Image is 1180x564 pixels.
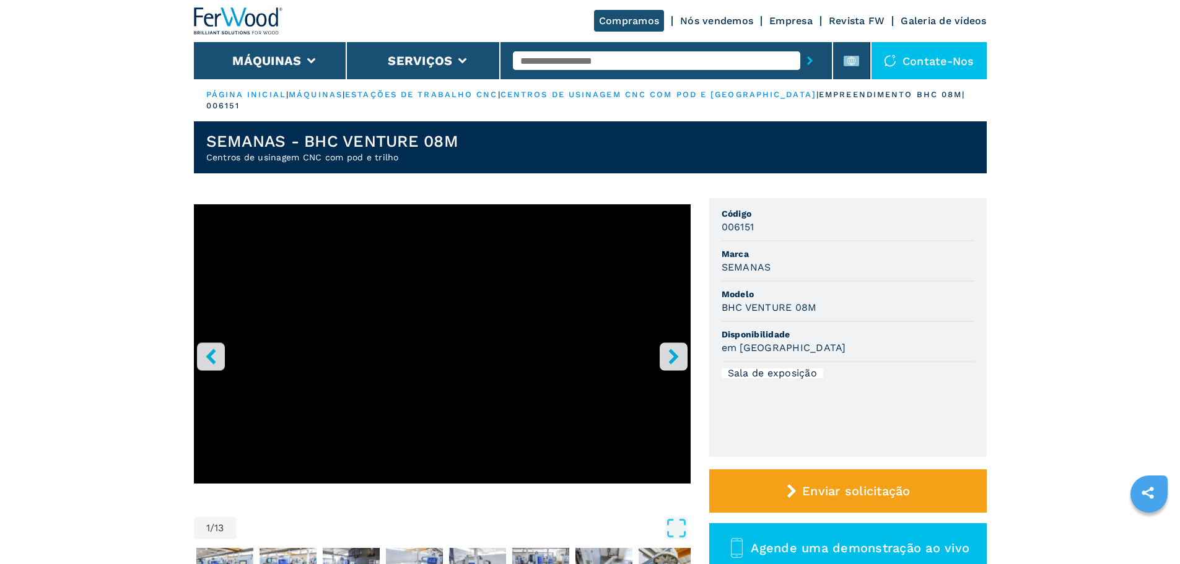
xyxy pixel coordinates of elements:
font: Contate-nos [902,54,974,67]
font: | [498,90,500,99]
font: | [343,90,345,99]
font: Agende uma demonstração ao vivo [751,540,969,555]
font: 1 [206,522,210,534]
font: 006151 [722,221,754,233]
font: Enviar solicitação [802,484,911,498]
font: Código [722,209,752,219]
iframe: Centro de Usinagem de Ventosas em Ação - WEEKE BHC VENTURE 08M - Ferwoodgroup - 006151 [194,204,691,484]
button: botão esquerdo [197,342,225,370]
font: Disponibilidade [722,329,790,339]
button: Abrir em tela cheia [240,517,688,539]
button: Enviar solicitação [709,469,987,513]
font: | [816,90,819,99]
font: / [210,522,214,534]
img: Ferwood [194,7,283,35]
font: Sala de exposição [728,367,817,379]
font: em [GEOGRAPHIC_DATA] [722,342,846,354]
a: Compramos [594,10,664,32]
font: SEMANAS - BHC VENTURE 08M [206,132,458,150]
font: 006151 [206,101,240,110]
a: Empresa [769,15,813,27]
font: | [962,90,965,99]
a: compartilhe isso [1132,477,1163,508]
font: SEMANAS [722,261,771,273]
font: Compramos [599,15,659,27]
a: Revista FW [829,15,885,27]
a: estações de trabalho cnc [345,90,497,99]
font: 13 [214,522,224,534]
font: Centros de usinagem CNC com pod e trilho [206,152,399,162]
a: centros de usinagem CNC com pod e [GEOGRAPHIC_DATA] [500,90,816,99]
font: empreendimento bhc 08m [819,90,962,99]
a: máquinas [289,90,343,99]
button: botão de envio [800,46,819,75]
button: Serviços [388,53,452,68]
font: Modelo [722,289,754,299]
font: Marca [722,249,749,259]
font: | [286,90,289,99]
a: PÁGINA INICIAL [206,90,286,99]
button: botão direito [660,342,688,370]
a: Nós vendemos [680,15,753,27]
iframe: Bater papo [1127,508,1171,555]
button: Máquinas [232,53,301,68]
img: Contate-nos [884,54,896,67]
font: BHC VENTURE 08M [722,302,817,313]
a: Galeria de vídeos [901,15,986,27]
div: Ir para o slide 1 [194,204,691,505]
